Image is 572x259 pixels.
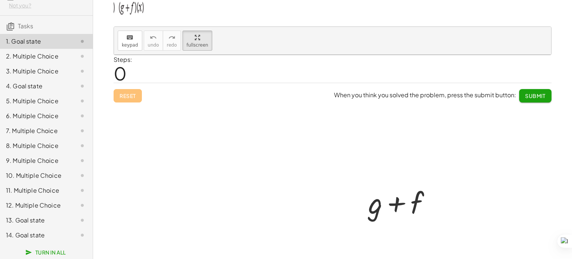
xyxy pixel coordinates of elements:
[6,231,66,240] div: 14. Goal state
[182,31,212,51] button: fullscreen
[78,82,87,91] i: Task not started.
[6,156,66,165] div: 9. Multiple Choice
[6,201,66,210] div: 12. Multiple Choice
[122,42,138,48] span: keypad
[6,186,66,195] div: 11. Multiple Choice
[21,246,72,259] button: Turn In All
[114,62,127,85] span: 0
[9,2,87,9] div: Not you?
[126,33,133,42] i: keyboard
[78,156,87,165] i: Task not started.
[18,22,33,30] span: Tasks
[163,31,181,51] button: redoredo
[6,141,66,150] div: 8. Multiple Choice
[167,42,177,48] span: redo
[78,52,87,61] i: Task not started.
[78,126,87,135] i: Task not started.
[78,37,87,46] i: Task not started.
[168,33,175,42] i: redo
[150,33,157,42] i: undo
[118,31,142,51] button: keyboardkeypad
[114,56,132,63] label: Steps:
[187,42,208,48] span: fullscreen
[6,171,66,180] div: 10. Multiple Choice
[6,82,66,91] div: 4. Goal state
[6,97,66,105] div: 5. Multiple Choice
[78,171,87,180] i: Task not started.
[78,97,87,105] i: Task not started.
[6,37,66,46] div: 1. Goal state
[27,249,66,256] span: Turn In All
[78,216,87,225] i: Task not started.
[78,141,87,150] i: Task not started.
[78,111,87,120] i: Task not started.
[6,67,66,76] div: 3. Multiple Choice
[78,67,87,76] i: Task not started.
[6,52,66,61] div: 2. Multiple Choice
[6,126,66,135] div: 7. Multiple Choice
[6,216,66,225] div: 13. Goal state
[148,42,159,48] span: undo
[78,201,87,210] i: Task not started.
[144,31,163,51] button: undoundo
[78,186,87,195] i: Task not started.
[6,111,66,120] div: 6. Multiple Choice
[78,231,87,240] i: Task not started.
